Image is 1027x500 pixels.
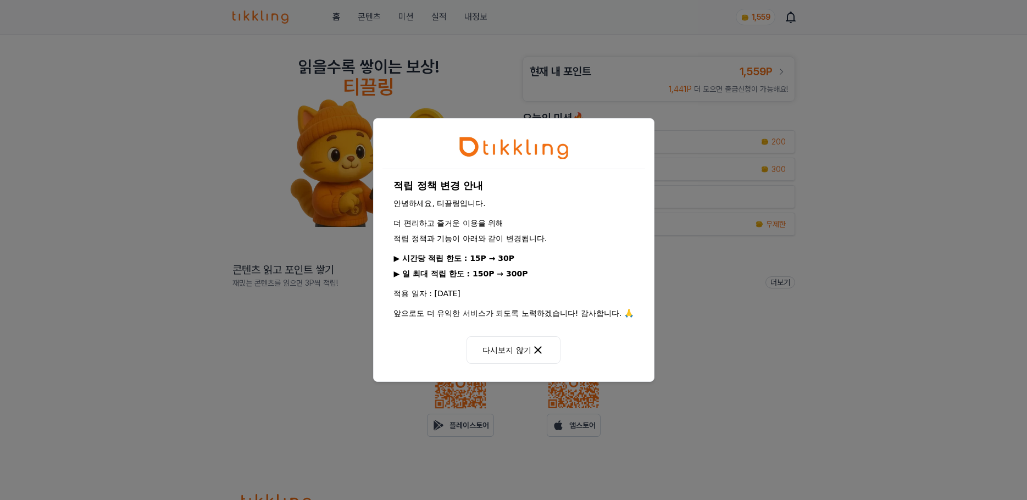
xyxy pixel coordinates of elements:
p: 적용 일자 : [DATE] [393,288,633,299]
p: ▶ 시간당 적립 한도 : 15P → 30P [393,253,633,264]
p: ▶ 일 최대 적립 한도 : 150P → 300P [393,268,633,279]
p: 앞으로도 더 유익한 서비스가 되도록 노력하겠습니다! 감사합니다. 🙏 [393,308,633,319]
h1: 적립 정책 변경 안내 [393,178,633,193]
p: 더 편리하고 즐거운 이용을 위해 [393,218,633,229]
p: 안녕하세요, 티끌링입니다. [393,198,633,209]
p: 적립 정책과 기능이 아래와 같이 변경됩니다. [393,233,633,244]
img: tikkling_character [459,136,569,159]
button: 다시보지 않기 [467,336,560,364]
